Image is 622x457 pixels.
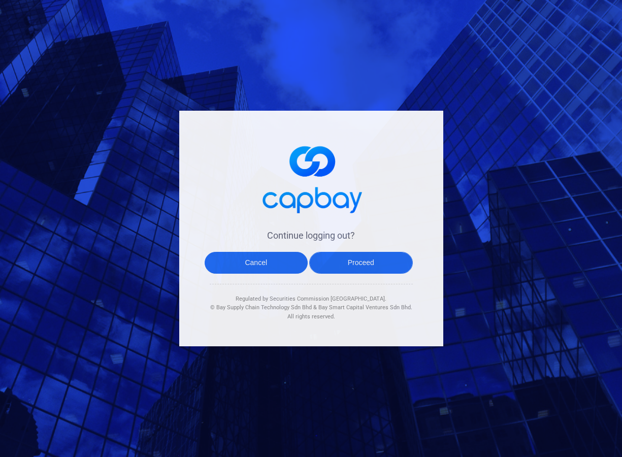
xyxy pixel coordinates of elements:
[309,252,413,274] button: Proceed
[205,252,308,274] button: Cancel
[255,136,367,219] img: logo
[318,304,412,311] span: Bay Smart Capital Ventures Sdn Bhd.
[210,230,413,242] h4: Continue logging out?
[210,284,413,321] div: Regulated by Securities Commission [GEOGRAPHIC_DATA]. & All rights reserved.
[210,304,312,311] span: © Bay Supply Chain Technology Sdn Bhd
